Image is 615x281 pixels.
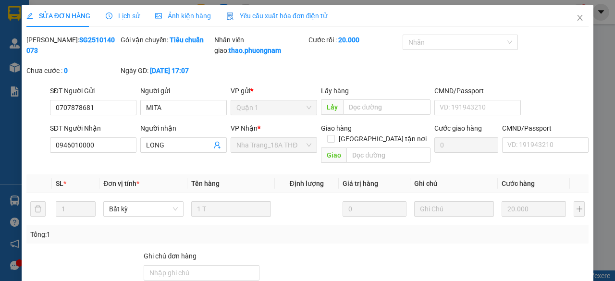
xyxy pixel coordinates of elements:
[434,86,521,96] div: CMND/Passport
[191,180,220,187] span: Tên hàng
[26,12,90,20] span: SỬA ĐƠN HÀNG
[226,12,234,20] img: icon
[343,99,430,115] input: Dọc đường
[103,180,139,187] span: Đơn vị tính
[26,65,119,76] div: Chưa cước :
[231,124,258,132] span: VP Nhận
[335,134,430,144] span: [GEOGRAPHIC_DATA] tận nơi
[144,265,259,281] input: Ghi chú đơn hàng
[574,201,585,217] button: plus
[56,180,63,187] span: SL
[155,12,162,19] span: picture
[231,86,317,96] div: VP gửi
[343,201,406,217] input: 0
[106,12,140,20] span: Lịch sử
[26,35,119,56] div: [PERSON_NAME]:
[308,35,401,45] div: Cước rồi :
[121,35,213,45] div: Gói vận chuyển:
[410,174,498,193] th: Ghi chú
[576,14,584,22] span: close
[109,202,177,216] span: Bất kỳ
[414,201,494,217] input: Ghi Chú
[150,67,189,74] b: [DATE] 17:07
[566,5,593,32] button: Close
[321,124,352,132] span: Giao hàng
[229,47,281,54] b: thao.phuongnam
[321,99,343,115] span: Lấy
[121,65,213,76] div: Ngày GD:
[155,12,211,20] span: Ảnh kiện hàng
[434,137,498,153] input: Cước giao hàng
[338,36,359,44] b: 20.000
[30,201,46,217] button: delete
[236,100,311,115] span: Quận 1
[213,141,221,149] span: user-add
[346,147,430,163] input: Dọc đường
[434,124,482,132] label: Cước giao hàng
[140,123,227,134] div: Người nhận
[170,36,204,44] b: Tiêu chuẩn
[236,138,311,152] span: Nha Trang_18A THĐ
[214,35,307,56] div: Nhân viên giao:
[50,123,136,134] div: SĐT Người Nhận
[106,12,112,19] span: clock-circle
[140,86,227,96] div: Người gửi
[321,147,346,163] span: Giao
[64,67,68,74] b: 0
[290,180,324,187] span: Định lượng
[30,229,238,240] div: Tổng: 1
[321,87,349,95] span: Lấy hàng
[226,12,328,20] span: Yêu cầu xuất hóa đơn điện tử
[144,252,197,260] label: Ghi chú đơn hàng
[50,86,136,96] div: SĐT Người Gửi
[343,180,378,187] span: Giá trị hàng
[502,123,589,134] div: CMND/Passport
[191,201,271,217] input: VD: Bàn, Ghế
[502,180,535,187] span: Cước hàng
[502,201,566,217] input: 0
[26,12,33,19] span: edit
